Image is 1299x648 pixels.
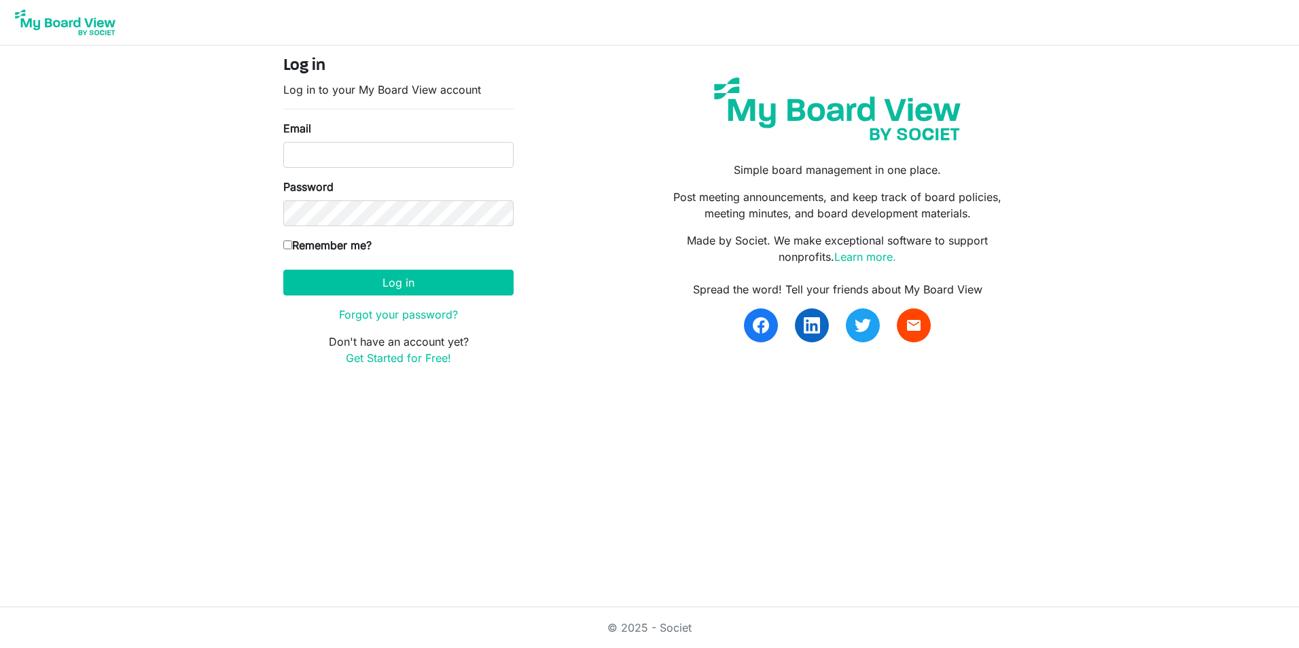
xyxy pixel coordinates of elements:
div: Spread the word! Tell your friends about My Board View [660,281,1016,298]
img: twitter.svg [855,317,871,334]
p: Log in to your My Board View account [283,82,514,98]
h4: Log in [283,56,514,76]
span: email [906,317,922,334]
a: Forgot your password? [339,308,458,321]
a: Learn more. [834,250,896,264]
label: Password [283,179,334,195]
p: Don't have an account yet? [283,334,514,366]
a: Get Started for Free! [346,351,451,365]
button: Log in [283,270,514,295]
img: facebook.svg [753,317,769,334]
img: linkedin.svg [804,317,820,334]
label: Remember me? [283,237,372,253]
img: my-board-view-societ.svg [704,67,971,151]
input: Remember me? [283,240,292,249]
p: Made by Societ. We make exceptional software to support nonprofits. [660,232,1016,265]
p: Simple board management in one place. [660,162,1016,178]
img: My Board View Logo [11,5,120,39]
a: email [897,308,931,342]
p: Post meeting announcements, and keep track of board policies, meeting minutes, and board developm... [660,189,1016,221]
label: Email [283,120,311,137]
a: © 2025 - Societ [607,621,692,634]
